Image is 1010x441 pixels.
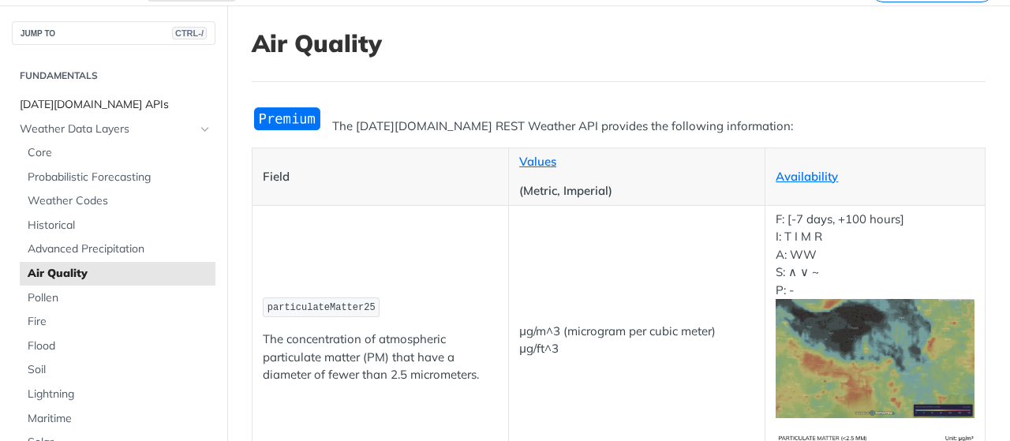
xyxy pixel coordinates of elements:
[776,299,974,418] img: pm25
[28,387,211,402] span: Lightning
[199,123,211,136] button: Hide subpages for Weather Data Layers
[776,169,838,184] a: Availability
[252,29,986,58] h1: Air Quality
[28,362,211,378] span: Soil
[20,310,215,334] a: Fire
[28,193,211,209] span: Weather Codes
[20,166,215,189] a: Probabilistic Forecasting
[12,69,215,83] h2: Fundamentals
[20,97,211,113] span: [DATE][DOMAIN_NAME] APIs
[172,27,207,39] span: CTRL-/
[28,241,211,257] span: Advanced Precipitation
[267,302,376,313] span: particulateMatter25
[28,290,211,306] span: Pollen
[252,118,986,136] p: The [DATE][DOMAIN_NAME] REST Weather API provides the following information:
[20,141,215,165] a: Core
[20,189,215,213] a: Weather Codes
[20,383,215,406] a: Lightning
[519,182,754,200] p: (Metric, Imperial)
[20,334,215,358] a: Flood
[776,211,974,419] p: F: [-7 days, +100 hours] I: T I M R A: WW S: ∧ ∨ ~ P: -
[12,21,215,45] button: JUMP TOCTRL-/
[20,358,215,382] a: Soil
[519,154,556,169] a: Values
[20,121,195,137] span: Weather Data Layers
[28,338,211,354] span: Flood
[28,411,211,427] span: Maritime
[28,314,211,330] span: Fire
[28,145,211,161] span: Core
[20,262,215,286] a: Air Quality
[28,218,211,234] span: Historical
[12,93,215,117] a: [DATE][DOMAIN_NAME] APIs
[28,266,211,282] span: Air Quality
[12,118,215,141] a: Weather Data LayersHide subpages for Weather Data Layers
[20,214,215,237] a: Historical
[20,407,215,431] a: Maritime
[28,170,211,185] span: Probabilistic Forecasting
[20,286,215,310] a: Pollen
[20,237,215,261] a: Advanced Precipitation
[776,350,974,365] span: Expand image
[263,331,498,384] p: The concentration of atmospheric particulate matter (PM) that have a diameter of fewer than 2.5 m...
[263,168,498,186] p: Field
[519,323,754,358] p: μg/m^3 (microgram per cubic meter) μg/ft^3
